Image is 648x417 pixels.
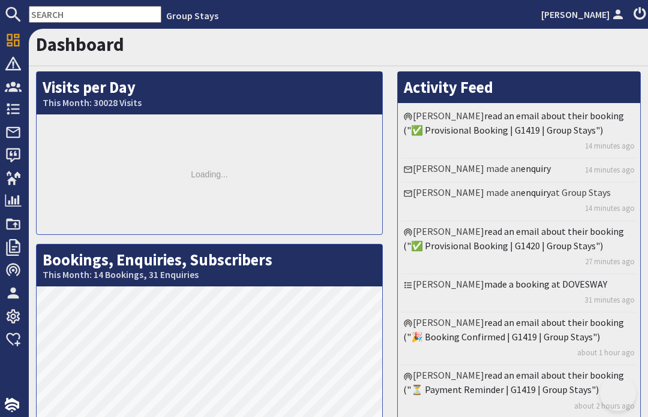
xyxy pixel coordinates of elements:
[403,316,624,343] a: read an email about their booking ("🎉 Booking Confirmed | G1419 | Group Stays")
[36,33,124,56] a: Dashboard
[403,369,624,395] a: read an email about their booking ("⏳ Payment Reminder | G1419 | Group Stays")
[401,365,637,417] li: [PERSON_NAME]
[521,186,551,198] a: enquiry
[166,10,218,22] a: Group Stays
[401,313,637,365] li: [PERSON_NAME]
[401,274,637,313] li: [PERSON_NAME]
[585,256,635,267] a: 27 minutes ago
[401,106,637,159] li: [PERSON_NAME]
[585,203,635,214] a: 14 minutes ago
[29,6,161,23] input: SEARCH
[585,140,635,152] a: 14 minutes ago
[404,77,493,97] a: Activity Feed
[403,110,624,136] a: read an email about their booking ("✅ Provisional Booking | G1419 | Group Stays")
[541,7,626,22] a: [PERSON_NAME]
[600,375,636,411] iframe: Toggle Customer Support
[585,164,635,176] a: 14 minutes ago
[577,347,635,358] a: about 1 hour ago
[43,97,376,108] small: This Month: 30028 Visits
[401,183,637,221] li: [PERSON_NAME] made an at Group Stays
[5,398,19,412] img: staytech_i_w-64f4e8e9ee0a9c174fd5317b4b171b261742d2d393467e5bdba4413f4f884c10.svg
[403,225,624,252] a: read an email about their booking ("✅ Provisional Booking | G1420 | Group Stays")
[401,159,637,183] li: [PERSON_NAME] made an
[37,244,382,287] h2: Bookings, Enquiries, Subscribers
[574,400,635,412] a: about 2 hours ago
[521,162,551,174] a: enquiry
[484,278,607,290] a: made a booking at DOVESWAY
[37,72,382,114] h2: Visits per Day
[401,222,637,274] li: [PERSON_NAME]
[43,269,376,280] small: This Month: 14 Bookings, 31 Enquiries
[37,114,382,234] div: Loading...
[585,294,635,306] a: 31 minutes ago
